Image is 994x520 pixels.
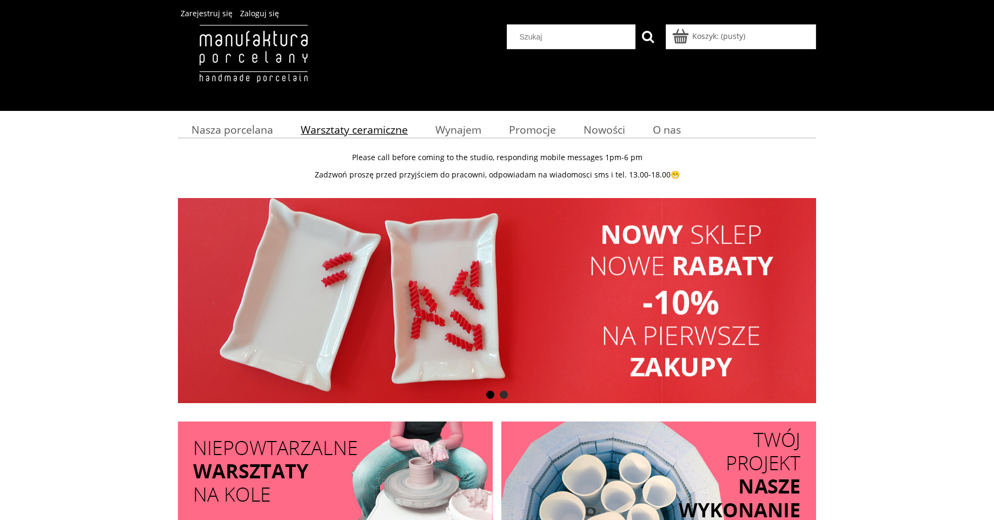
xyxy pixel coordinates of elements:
[435,122,481,137] span: Wynajem
[240,8,279,18] a: Zaloguj się
[635,24,660,49] button: Szukaj
[422,119,495,140] a: Wynajem
[178,119,287,140] a: Nasza porcelana
[512,25,636,49] input: Szukaj w sklepie
[674,31,745,41] a: Produkty w koszyku 0. Przejdź do koszyka
[509,122,556,137] span: Promocje
[178,170,816,180] p: Zadzwoń proszę przed przyjściem do pracowni, odpowiadam na wiadomosci sms i tel. 13.00-18.00😁
[181,8,233,18] a: Zarejestruj się
[178,153,816,162] p: Please call before coming to the studio, responding mobile messages 1pm-6 pm
[495,119,570,140] a: Promocje
[639,119,695,140] a: O nas
[721,31,745,41] b: (pusty)
[570,119,639,140] a: Nowości
[178,24,329,106] img: Manufaktura Porcelany
[653,122,681,137] span: O nas
[301,122,408,137] span: Warsztaty ceramiczne
[287,119,422,140] a: Warsztaty ceramiczne
[584,122,625,137] span: Nowości
[692,31,719,41] span: Koszyk:
[191,122,273,137] span: Nasza porcelana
